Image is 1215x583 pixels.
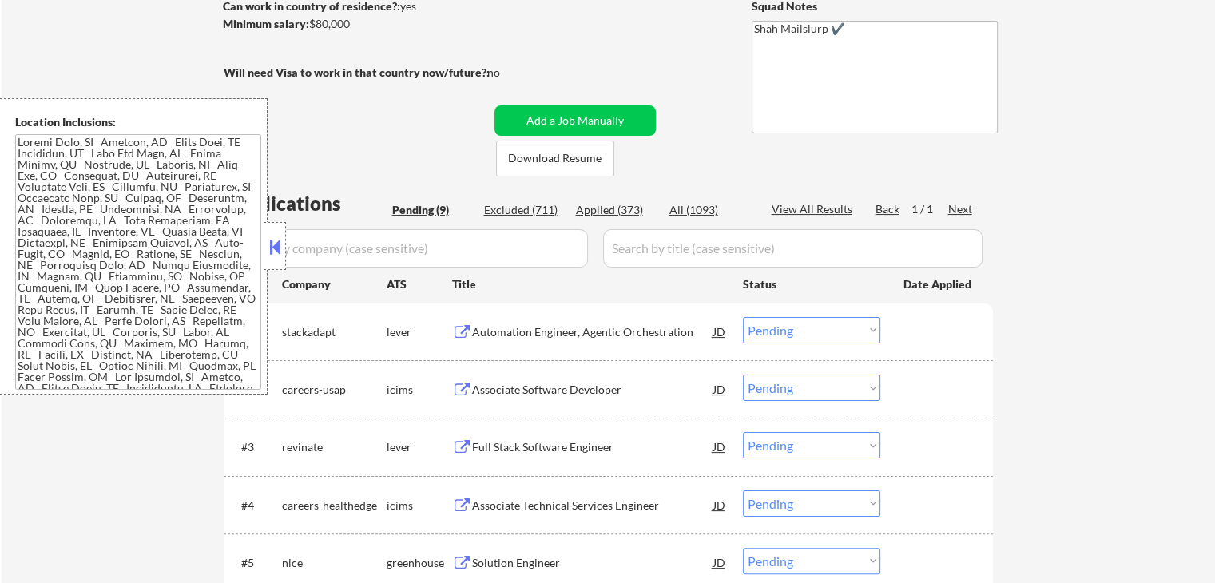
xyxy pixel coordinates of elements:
button: Download Resume [496,141,614,176]
div: JD [712,432,728,461]
div: View All Results [772,201,857,217]
div: Location Inclusions: [15,114,261,130]
div: Associate Software Developer [472,382,713,398]
div: ATS [387,276,452,292]
div: icims [387,382,452,398]
div: careers-usap [282,382,387,398]
input: Search by company (case sensitive) [228,229,588,268]
div: lever [387,439,452,455]
div: #4 [241,498,269,514]
div: Applied (373) [576,202,656,218]
div: Company [282,276,387,292]
div: JD [712,375,728,403]
strong: Will need Visa to work in that country now/future?: [224,65,490,79]
div: JD [712,317,728,346]
div: revinate [282,439,387,455]
strong: Minimum salary: [223,17,309,30]
div: careers-healthedge [282,498,387,514]
div: Applications [228,194,387,213]
div: #5 [241,555,269,571]
div: Title [452,276,728,292]
div: Full Stack Software Engineer [472,439,713,455]
div: stackadapt [282,324,387,340]
div: JD [712,490,728,519]
input: Search by title (case sensitive) [603,229,983,268]
div: Solution Engineer [472,555,713,571]
div: lever [387,324,452,340]
div: Excluded (711) [484,202,564,218]
div: icims [387,498,452,514]
div: Next [948,201,974,217]
div: Associate Technical Services Engineer [472,498,713,514]
div: JD [712,548,728,577]
div: #3 [241,439,269,455]
div: no [487,65,533,81]
div: nice [282,555,387,571]
button: Add a Job Manually [494,105,656,136]
div: Pending (9) [392,202,472,218]
div: Automation Engineer, Agentic Orchestration [472,324,713,340]
div: All (1093) [669,202,749,218]
div: 1 / 1 [911,201,948,217]
div: greenhouse [387,555,452,571]
div: $80,000 [223,16,489,32]
div: Date Applied [903,276,974,292]
div: Status [743,269,880,298]
div: Back [876,201,901,217]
